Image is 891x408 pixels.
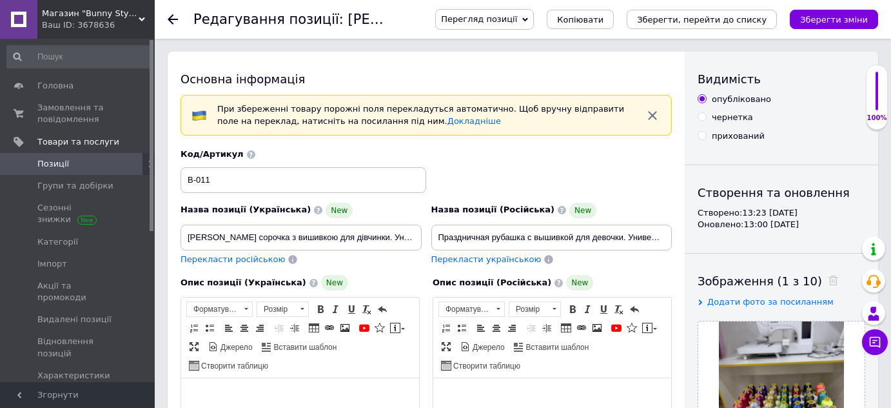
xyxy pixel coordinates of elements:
a: Вставити повідомлення [388,321,407,335]
span: Джерело [471,342,505,353]
a: Збільшити відступ [540,321,554,335]
a: Створити таблицю [439,358,522,372]
a: Додати відео з YouTube [357,321,371,335]
a: Створити таблицю [187,358,270,372]
a: По правому краю [253,321,267,335]
span: Розмір [509,302,548,316]
a: Вставити/видалити нумерований список [187,321,201,335]
a: Вставити іконку [625,321,639,335]
a: Жирний (Ctrl+B) [565,302,580,316]
span: Створити таблицю [451,361,520,372]
a: По правому краю [505,321,519,335]
span: Категорії [37,236,78,248]
a: Курсив (Ctrl+I) [329,302,343,316]
a: Жирний (Ctrl+B) [313,302,328,316]
div: Створено: 13:23 [DATE] [698,207,865,219]
a: Повернути (Ctrl+Z) [375,302,389,316]
a: По центру [489,321,504,335]
a: Курсив (Ctrl+I) [581,302,595,316]
i: Зберегти зміни [800,15,868,25]
a: Таблиця [307,321,321,335]
span: Джерело [219,342,253,353]
a: Докладніше [447,116,501,126]
a: Зображення [590,321,604,335]
div: Оновлено: 13:00 [DATE] [698,219,865,230]
a: Вставити/Редагувати посилання (Ctrl+L) [322,321,337,335]
a: Форматування [186,301,253,317]
span: Акції та промокоди [37,280,119,303]
div: Основна інформація [181,71,672,87]
span: Копіювати [557,15,603,25]
span: Замовлення та повідомлення [37,102,119,125]
span: Вставити шаблон [272,342,337,353]
a: Вставити/видалити маркований список [455,321,469,335]
span: Форматування [439,302,492,316]
a: Розмір [257,301,309,317]
a: Форматування [438,301,505,317]
span: Товари та послуги [37,136,119,148]
span: Створити таблицю [199,361,268,372]
a: Максимізувати [439,340,453,354]
span: Групи та добірки [37,180,113,192]
span: Назва позиції (Українська) [181,205,311,214]
i: Зберегти, перейти до списку [637,15,767,25]
span: Відновлення позицій [37,336,119,359]
a: Вставити/Редагувати посилання (Ctrl+L) [574,321,589,335]
a: Вставити шаблон [512,340,591,354]
a: Таблиця [559,321,573,335]
a: Збільшити відступ [288,321,302,335]
a: Розмір [509,301,561,317]
input: Наприклад, H&M жіноча сукня зелена 38 розмір вечірня максі з блискітками [181,225,422,250]
a: Вставити/видалити маркований список [202,321,217,335]
a: Підкреслений (Ctrl+U) [596,302,611,316]
span: Імпорт [37,258,67,270]
a: Вставити іконку [373,321,387,335]
a: Додати відео з YouTube [609,321,623,335]
span: Головна [37,80,73,92]
span: При збереженні товару порожні поля перекладуться автоматично. Щоб вручну відправити поле на перек... [217,104,624,126]
div: Видимість [698,71,865,87]
span: Додати фото за посиланням [707,297,834,307]
span: Код/Артикул [181,149,244,159]
div: Ваш ID: 3678636 [42,19,155,31]
button: Зберегти зміни [790,10,878,29]
span: Магазин "Bunny Style" [42,8,139,19]
a: По лівому краю [474,321,488,335]
div: 100% Якість заповнення [866,65,888,130]
a: Джерело [206,340,255,354]
a: Вставити шаблон [260,340,339,354]
a: По лівому краю [222,321,236,335]
a: Підкреслений (Ctrl+U) [344,302,358,316]
span: Видалені позиції [37,314,112,325]
div: 100% [867,114,887,123]
span: Назва позиції (Російська) [431,205,555,214]
span: Характеристики [37,370,110,382]
input: Наприклад, H&M жіноча сукня зелена 38 розмір вечірня максі з блискітками [431,225,672,250]
button: Зберегти, перейти до списку [627,10,777,29]
span: Позиції [37,158,69,170]
input: Пошук [6,45,152,68]
span: New [569,203,596,218]
div: Зображення (1 з 10) [698,273,865,289]
div: опубліковано [712,94,771,105]
a: Зменшити відступ [272,321,286,335]
a: Вставити/видалити нумерований список [439,321,453,335]
span: Перегляд позиції [441,14,517,24]
span: Перекласти українською [431,254,542,264]
span: Форматування [187,302,240,316]
span: Вставити шаблон [524,342,589,353]
span: Розмір [257,302,296,316]
a: Зменшити відступ [524,321,538,335]
a: По центру [237,321,251,335]
a: Видалити форматування [360,302,374,316]
div: прихований [712,130,765,142]
button: Копіювати [547,10,614,29]
img: :flag-ua: [191,108,207,123]
a: Вставити повідомлення [640,321,659,335]
span: Опис позиції (Українська) [181,278,306,287]
div: Повернутися назад [168,14,178,25]
a: Джерело [458,340,507,354]
span: Сезонні знижки [37,202,119,225]
a: Повернути (Ctrl+Z) [627,302,641,316]
a: Максимізувати [187,340,201,354]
